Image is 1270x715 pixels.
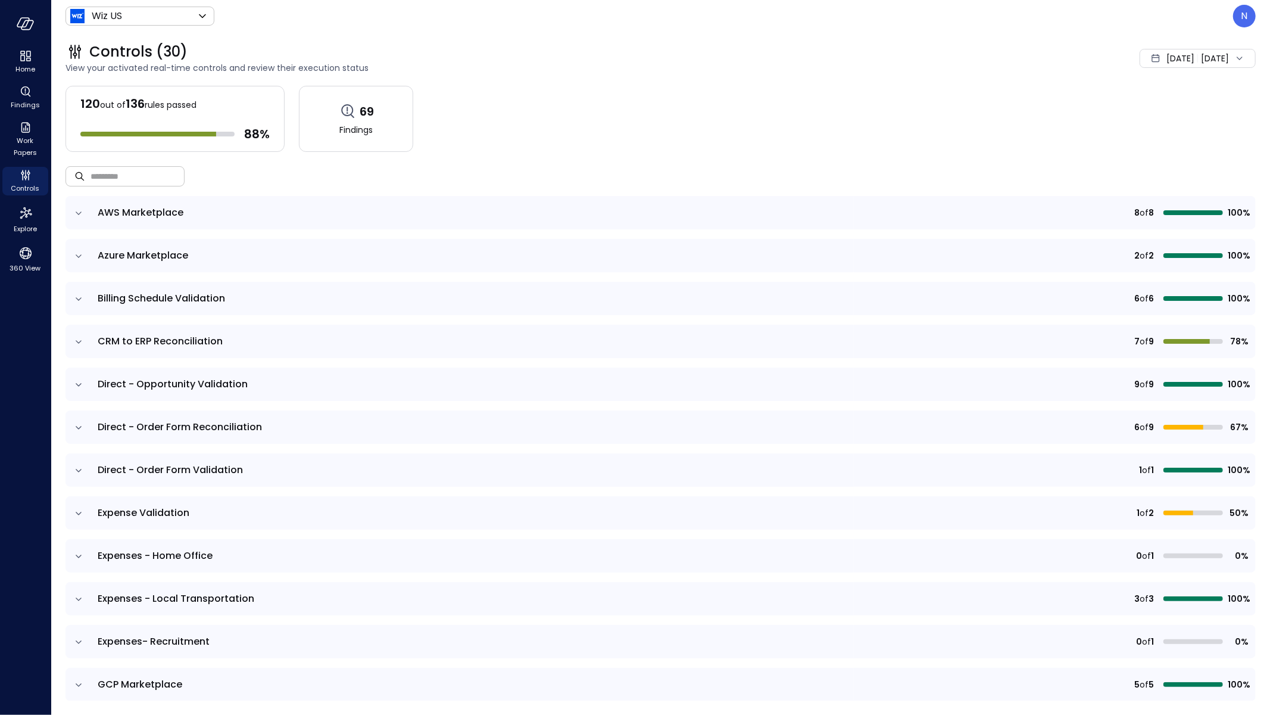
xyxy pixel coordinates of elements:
span: Findings [11,99,40,111]
button: expand row [73,379,85,391]
button: expand row [73,250,85,262]
button: expand row [73,465,85,477]
span: 100% [1228,378,1249,391]
span: 100% [1228,592,1249,605]
span: Controls [11,182,40,194]
span: 0 [1136,635,1142,648]
span: 1 [1151,549,1154,562]
span: Billing Schedule Validation [98,291,225,305]
span: Expense Validation [98,506,189,520]
span: 9 [1149,378,1154,391]
span: 9 [1134,378,1140,391]
button: expand row [73,207,85,219]
span: Expenses - Local Transportation [98,592,254,605]
button: expand row [73,636,85,648]
span: 100% [1228,292,1249,305]
span: 1 [1151,635,1154,648]
span: 5 [1149,678,1154,691]
span: Direct - Order Form Reconciliation [98,420,262,434]
span: 1 [1139,464,1142,477]
span: 3 [1134,592,1140,605]
span: of [1140,421,1149,434]
button: expand row [73,551,85,562]
span: of [1140,592,1149,605]
button: expand row [73,336,85,348]
span: 9 [1149,335,1154,348]
span: of [1140,206,1149,219]
span: 7 [1134,335,1140,348]
span: View your activated real-time controls and review their execution status [65,61,927,74]
span: of [1140,678,1149,691]
span: rules passed [145,99,196,111]
span: of [1140,249,1149,262]
div: Explore [2,203,48,236]
span: 1 [1137,506,1140,520]
span: of [1140,292,1149,305]
span: 100% [1228,249,1249,262]
a: 69Findings [299,86,413,152]
p: N [1241,9,1248,23]
div: Findings [2,83,48,112]
span: of [1142,464,1151,477]
span: 3 [1149,592,1154,605]
span: Work Papers [7,135,43,158]
span: 100% [1228,464,1249,477]
span: [DATE] [1166,52,1194,65]
div: Noy Vadai [1233,5,1256,27]
span: Expenses- Recruitment [98,635,210,648]
span: 100% [1228,678,1249,691]
span: out of [100,99,126,111]
div: Controls [2,167,48,195]
span: Direct - Order Form Validation [98,463,243,477]
span: 9 [1149,421,1154,434]
span: AWS Marketplace [98,206,183,219]
span: 100% [1228,206,1249,219]
span: 8 [1134,206,1140,219]
span: Findings [339,123,373,136]
button: expand row [73,679,85,691]
span: 5 [1134,678,1140,691]
span: of [1142,549,1151,562]
span: Controls (30) [89,42,188,61]
div: Work Papers [2,119,48,160]
img: Icon [70,9,85,23]
span: 136 [126,95,145,112]
span: 120 [80,95,100,112]
span: 360 View [10,262,41,274]
span: of [1140,378,1149,391]
span: 0% [1228,549,1249,562]
span: 2 [1149,506,1154,520]
span: CRM to ERP Reconciliation [98,334,223,348]
button: expand row [73,508,85,520]
span: 6 [1134,421,1140,434]
span: Expenses - Home Office [98,549,213,562]
span: 67% [1228,421,1249,434]
span: Home [15,63,35,75]
span: 6 [1149,292,1154,305]
span: Explore [14,223,37,235]
span: 2 [1149,249,1154,262]
button: expand row [73,422,85,434]
div: Home [2,48,48,76]
span: 0% [1228,635,1249,648]
span: 1 [1151,464,1154,477]
button: expand row [73,293,85,305]
span: of [1140,506,1149,520]
span: 88 % [244,126,270,142]
span: 0 [1136,549,1142,562]
p: Wiz US [92,9,122,23]
span: GCP Marketplace [98,677,182,691]
span: 6 [1134,292,1140,305]
span: Azure Marketplace [98,248,188,262]
span: of [1140,335,1149,348]
button: expand row [73,593,85,605]
span: 78% [1228,335,1249,348]
span: 50% [1228,506,1249,520]
span: 8 [1149,206,1154,219]
span: 69 [360,104,374,119]
span: Direct - Opportunity Validation [98,377,248,391]
div: 360 View [2,243,48,275]
span: of [1142,635,1151,648]
span: 2 [1134,249,1140,262]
